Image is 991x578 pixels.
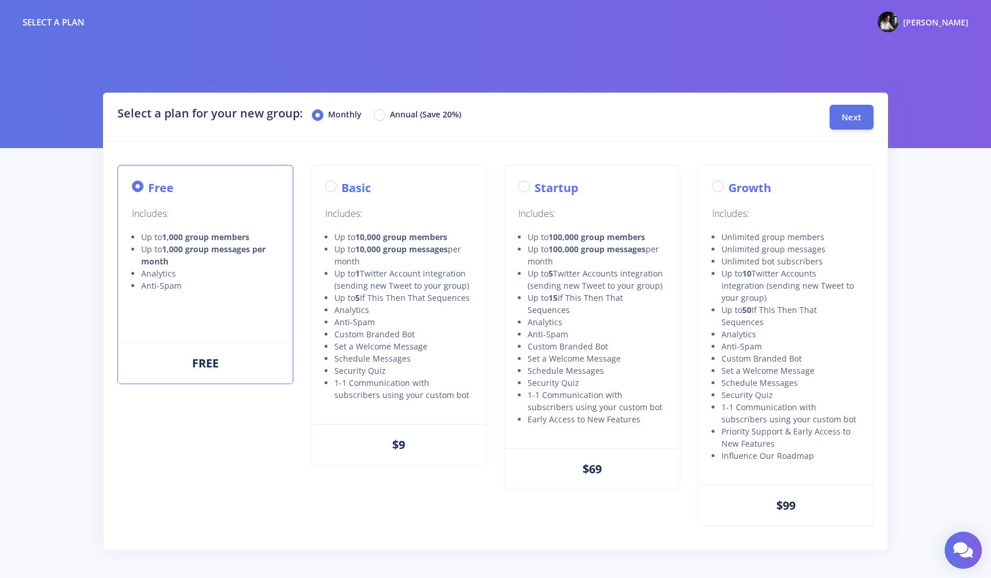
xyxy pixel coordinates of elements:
span: $9 [392,437,405,452]
span: $69 [583,461,602,477]
li: Up to If This Then That Sequences [721,304,859,328]
p: Includes: [712,206,859,222]
li: Unlimited bot subscribers [721,255,859,267]
li: Anti-Spam [334,316,472,328]
li: Custom Branded Bot [721,352,859,365]
label: Monthly [328,108,362,122]
li: Set a Welcome Message [721,365,859,377]
li: Up to [334,231,472,243]
strong: 10,000 group messages [355,244,448,255]
strong: 1,000 group members [162,231,249,242]
li: Up to [141,243,279,267]
strong: 50 [742,304,751,315]
li: Early Access to New Features [528,413,665,425]
label: Free [148,179,174,197]
li: 1-1 Communication with subscribers using your custom bot [528,389,665,413]
li: Analytics [528,316,665,328]
strong: 15 [548,292,558,303]
span: FREE [192,355,219,371]
strong: 5 [355,292,360,303]
span: Next [842,112,861,123]
li: Schedule Messages [528,365,665,377]
p: Includes: [132,206,279,222]
a: @Ganiullin Photo [PERSON_NAME] [868,9,968,35]
li: Up to per month [334,243,472,267]
li: Up to Twitter Account integration (sending new Tweet to your group) [334,267,472,292]
strong: 1,000 group messages per month [141,244,266,267]
li: Priority Support & Early Access to New Features [721,425,859,450]
li: Custom Branded Bot [334,328,472,340]
li: Up to Twitter Accounts integration (sending new Tweet to your group) [528,267,665,292]
li: Anti-Spam [141,279,279,292]
li: Up to per month [528,243,665,267]
button: Next [830,105,874,130]
li: Up to If This Then That Sequences [528,292,665,316]
li: Influence Our Roadmap [721,450,859,462]
label: Annual (Save 20%) [390,108,461,122]
li: Security Quiz [528,377,665,389]
li: Unlimited group messages [721,243,859,255]
img: @Ganiullin Photo [878,12,898,32]
strong: 10,000 group members [355,231,447,242]
li: Unlimited group members [721,231,859,243]
li: Security Quiz [721,389,859,401]
label: Basic [341,179,371,197]
li: Up to If This Then That Sequences [334,292,472,304]
span: $99 [776,498,795,513]
li: Set a Welcome Message [528,352,665,365]
strong: 1 [355,268,360,279]
strong: 100,000 group members [548,231,645,242]
p: Includes: [518,206,665,222]
strong: 100,000 group messages [548,244,646,255]
h2: Select a plan for your new group: [117,105,809,122]
li: Up to Twitter Accounts integration (sending new Tweet to your group) [721,267,859,304]
li: Security Quiz [334,365,472,377]
p: Includes: [325,206,472,222]
li: Anti-Spam [528,328,665,340]
li: 1-1 Communication with subscribers using your custom bot [721,401,859,425]
li: Schedule Messages [721,377,859,389]
li: Set a Welcome Message [334,340,472,352]
li: Anti-Spam [721,340,859,352]
li: Custom Branded Bot [528,340,665,352]
label: Growth [728,179,771,197]
li: Schedule Messages [334,352,472,365]
li: Analytics [334,304,472,316]
strong: 10 [742,268,751,279]
div: Select a plan [23,16,84,29]
li: Analytics [721,328,859,340]
li: Up to [141,231,279,243]
li: 1-1 Communication with subscribers using your custom bot [334,377,472,401]
li: Up to [528,231,665,243]
strong: 5 [548,268,553,279]
span: [PERSON_NAME] [903,17,968,28]
label: Startup [535,179,579,197]
li: Analytics [141,267,279,279]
